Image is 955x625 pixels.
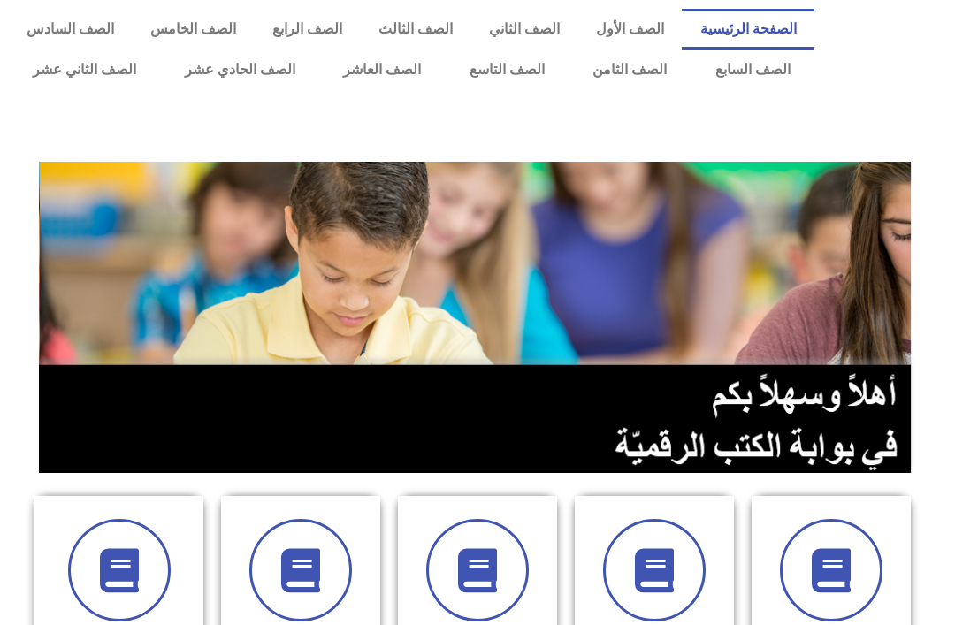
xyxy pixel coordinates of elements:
[9,9,133,50] a: الصف السادس
[470,9,577,50] a: الصف الثاني
[569,50,691,90] a: الصف الثامن
[682,9,814,50] a: الصفحة الرئيسية
[691,50,814,90] a: الصف السابع
[319,50,446,90] a: الصف العاشر
[445,50,569,90] a: الصف التاسع
[9,50,161,90] a: الصف الثاني عشر
[160,50,319,90] a: الصف الحادي عشر
[133,9,255,50] a: الصف الخامس
[361,9,471,50] a: الصف الثالث
[255,9,361,50] a: الصف الرابع
[577,9,682,50] a: الصف الأول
